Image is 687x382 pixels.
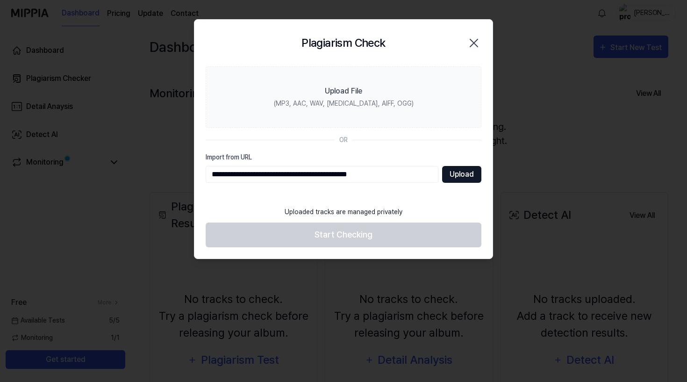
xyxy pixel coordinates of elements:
div: (MP3, AAC, WAV, [MEDICAL_DATA], AIFF, OGG) [274,99,414,108]
div: OR [339,135,348,145]
button: Upload [442,166,481,183]
div: Uploaded tracks are managed privately [279,202,408,223]
label: Import from URL [206,152,481,162]
div: Upload File [325,86,362,97]
h2: Plagiarism Check [301,35,385,51]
